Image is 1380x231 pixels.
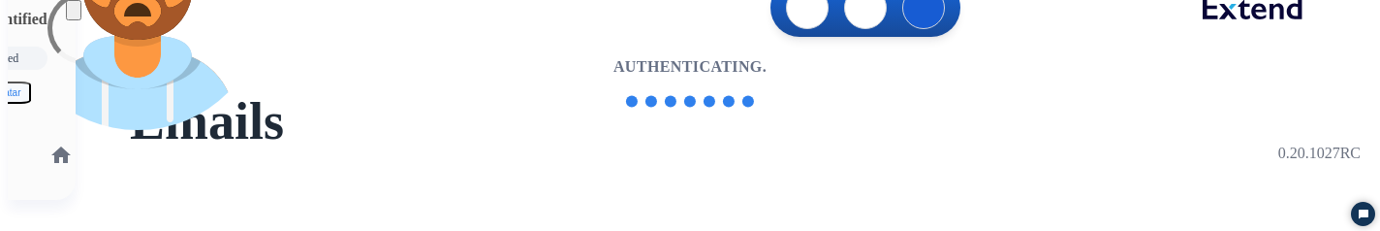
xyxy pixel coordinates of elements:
[1358,209,1369,220] svg: Open Chat
[1278,142,1361,165] p: 0.20.1027RC
[1351,202,1375,226] button: Start Chat
[130,102,1341,141] h2: Emails
[49,144,73,167] mat-icon: home
[613,55,767,79] h2: Authenticating.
